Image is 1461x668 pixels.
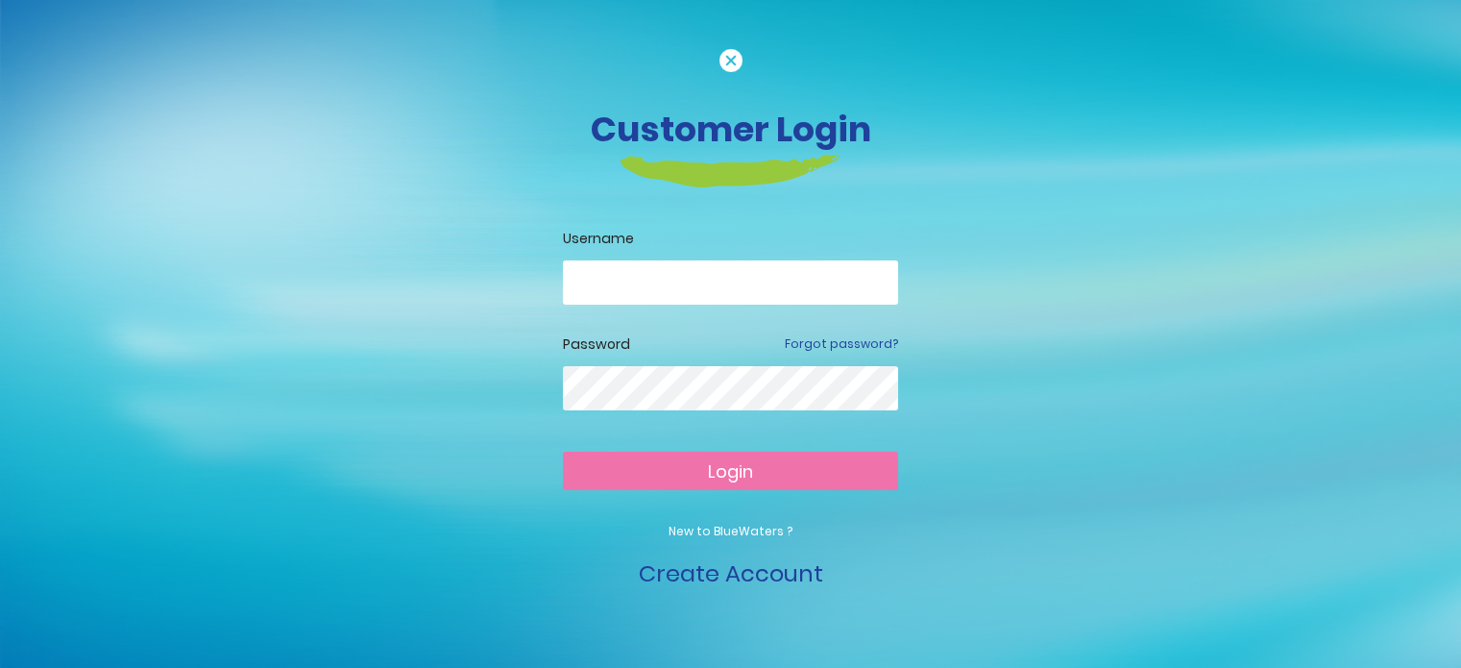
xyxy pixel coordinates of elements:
[708,459,753,483] span: Login
[563,334,630,355] label: Password
[621,155,840,187] img: login-heading-border.png
[563,452,898,490] button: Login
[563,523,898,540] p: New to BlueWaters ?
[719,49,743,72] img: cancel
[563,229,898,249] label: Username
[639,557,823,589] a: Create Account
[785,335,898,353] a: Forgot password?
[198,109,1264,150] h3: Customer Login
